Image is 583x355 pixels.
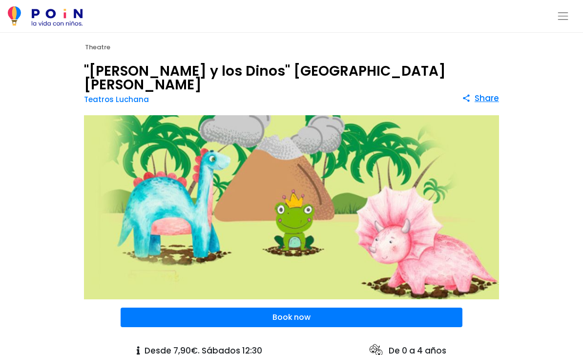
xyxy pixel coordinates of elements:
h1: "[PERSON_NAME] y los Dinos" [GEOGRAPHIC_DATA][PERSON_NAME] [84,64,462,92]
span: Theatre [85,42,110,52]
button: Toggle navigation [551,8,575,24]
img: POiN [8,6,83,26]
button: Book now [121,308,462,327]
button: Share [462,89,499,107]
a: Teatros Luchana [84,94,149,104]
img: "Una Rana y los Dinos" Teatros Luchana [84,115,499,300]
